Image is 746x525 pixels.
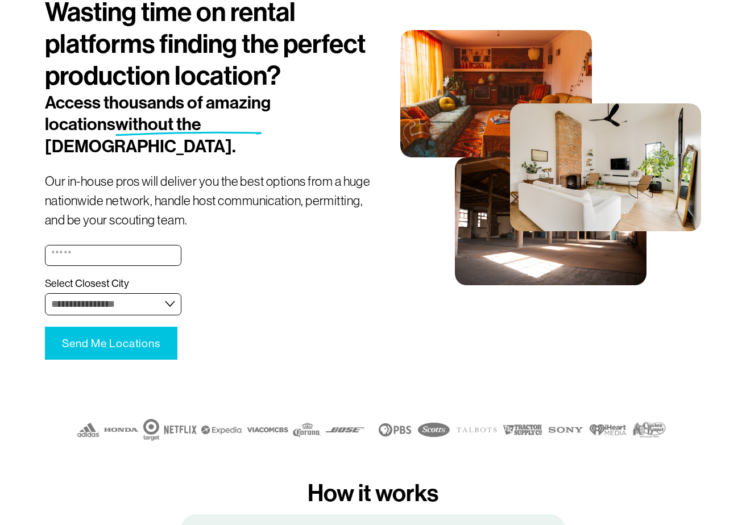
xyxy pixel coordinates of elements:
h2: Access thousands of amazing locations [45,92,318,158]
span: without the [DEMOGRAPHIC_DATA]. [45,114,236,157]
p: Our in-house pros will deliver you the best options from a huge nationwide network, handle host c... [45,172,373,230]
h3: How it works [236,479,509,508]
select: Select Closest City [45,293,182,315]
span: Send Me Locations [62,337,161,349]
button: Send Me LocationsSend Me Locations [45,327,178,360]
span: Select Closest City [45,277,129,290]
